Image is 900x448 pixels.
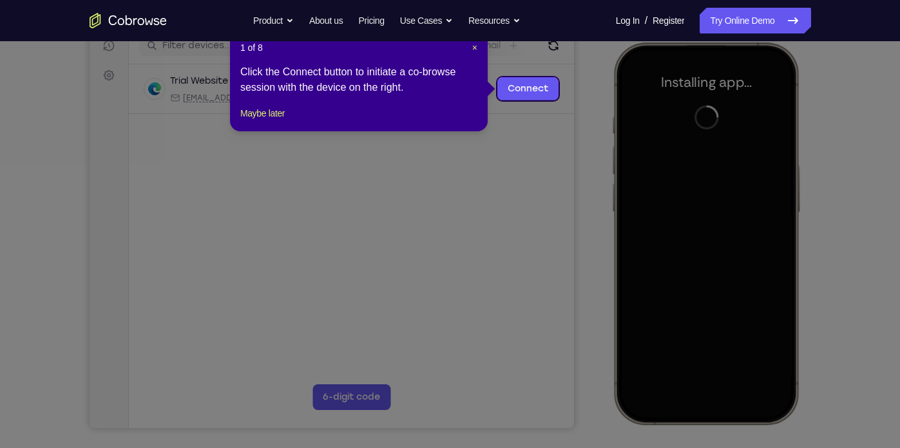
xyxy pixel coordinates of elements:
[240,96,319,106] div: App
[81,78,139,91] div: Trial Website
[327,96,360,106] span: +11 more
[240,106,285,121] button: Maybe later
[472,41,477,54] button: Close Tour
[8,37,31,61] a: Sessions
[73,42,235,55] input: Filter devices...
[93,96,232,106] span: web@example.com
[90,13,167,28] a: Go to the home page
[50,8,120,28] h1: Connect
[645,13,647,28] span: /
[144,79,177,89] div: Online
[39,68,484,117] div: Open device details
[468,8,521,33] button: Resources
[253,8,294,33] button: Product
[256,42,296,55] label: demo_id
[472,42,477,53] span: ×
[240,64,477,95] div: Click the Connect button to initiate a co-browse session with the device on the right.
[253,96,319,106] span: Cobrowse demo
[8,67,31,90] a: Settings
[358,8,384,33] a: Pricing
[454,39,474,59] button: Refresh
[653,8,684,33] a: Register
[309,8,343,33] a: About us
[388,42,411,55] label: Email
[400,8,453,33] button: Use Cases
[145,83,148,86] div: New devices found.
[8,8,31,31] a: Connect
[700,8,810,33] a: Try Online Demo
[240,41,263,54] span: 1 of 8
[223,387,301,413] button: 6-digit code
[616,8,640,33] a: Log In
[408,80,469,104] a: Connect
[81,96,232,106] div: Email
